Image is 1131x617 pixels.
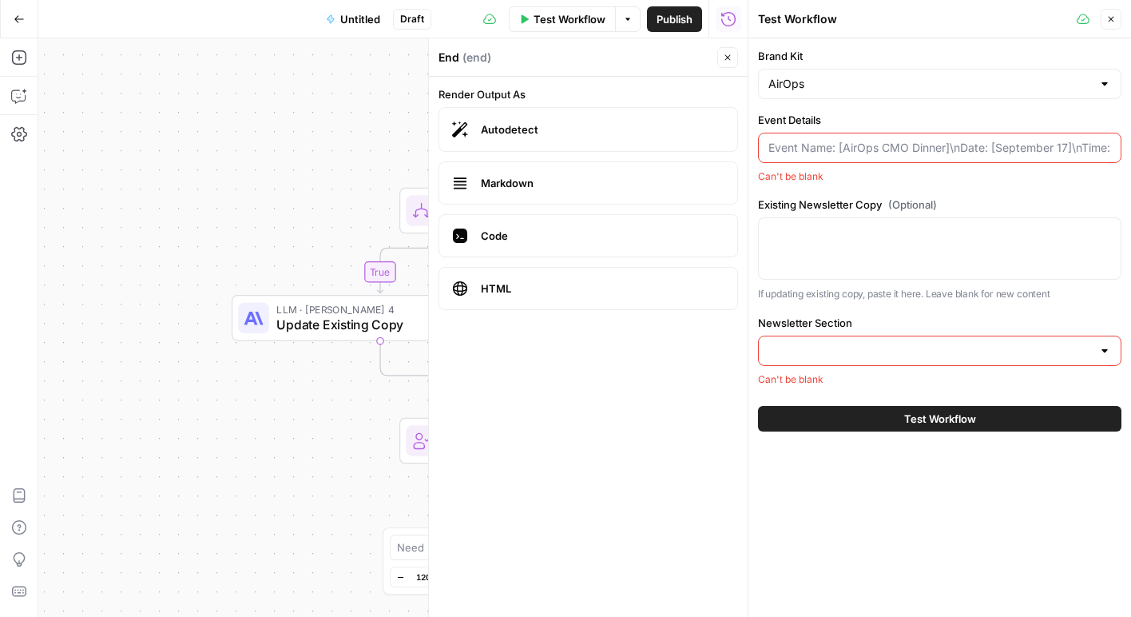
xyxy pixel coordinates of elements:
span: Draft [400,12,424,26]
div: Ally says… [13,227,307,321]
button: Home [250,6,280,37]
span: LLM · [PERSON_NAME] 4 [276,302,476,317]
button: Emoji picker [25,523,38,536]
div: EndOutput [399,521,696,567]
li: Generate prompts and code [38,150,249,165]
div: Profile image for Arnett [68,9,93,34]
div: ConditionCheck Content TypeStep 1 [399,188,696,234]
li: Diagnose and get solutions to errors quickly [38,117,249,146]
label: Render Output As [439,86,738,102]
button: Test Workflow [758,406,1121,432]
label: Existing Newsletter Copy [758,197,1121,213]
div: Can't be blank [758,169,1121,184]
div: Human ReviewReview Newsletter CopyStep 4 [399,418,696,464]
button: Publish [647,6,702,32]
span: Untitled [340,11,380,27]
button: go back [10,6,41,37]
button: Untitled [316,6,390,32]
span: 120% [416,571,439,583]
label: Event Details [758,112,1121,128]
span: ( end ) [462,50,491,66]
label: Brand Kit [758,48,1121,64]
div: id like to set up a workflow to help write, edit and update copy for a news letter placement that... [58,227,307,308]
div: Profile image for Joel [90,9,116,34]
div: End [439,50,712,66]
g: Edge from step_2 to step_1-conditional-end [380,341,548,385]
div: Fin • 1h ago [26,446,85,456]
li: Understand how workflows work without sifting through prompts [38,83,249,113]
b: [EMAIL_ADDRESS][DOMAIN_NAME] [26,364,153,392]
div: You’ll get replies here and in your email: ✉️ [26,332,249,394]
div: Our usual reply time 🕒 [26,402,249,433]
span: Test Workflow [534,11,605,27]
span: Publish [657,11,692,27]
div: Can't be blank [758,372,1121,387]
textarea: Message… [14,490,306,517]
li: Improve, debug, and optimize your workflows [38,50,249,79]
button: Upload attachment [76,523,89,536]
span: (Optional) [888,197,937,213]
button: Send a message… [274,517,300,543]
div: WorkflowSet InputsInputs [399,84,696,130]
div: id like to set up a workflow to help write, edit and update copy for a news letter placement that... [70,237,294,299]
button: Test Workflow [509,6,615,32]
b: A few hours [39,419,114,432]
p: If updating existing copy, paste it here. Leave blank for new content [758,286,1121,302]
span: Test Workflow [904,411,976,427]
input: AirOps [768,76,1092,92]
div: You’ll get replies here and in your email:✉️[EMAIL_ADDRESS][DOMAIN_NAME]Our usual reply time🕒A fe... [13,322,262,444]
h1: AirOps [122,15,165,27]
div: Fin says… [13,322,307,479]
label: Newsletter Section [758,315,1121,331]
div: Give it a try, and stay tuned for exciting updates! [26,173,249,205]
div: LLM · [PERSON_NAME] 4Update Existing CopyStep 2 [232,295,529,341]
span: Markdown [481,175,724,191]
button: Gif picker [50,523,63,536]
input: Event Name: [AirOps CMO Dinner]\nDate: [September 17]\nTime: [6:00pm PST]\nVenue: [SF]\nSpeakers:... [768,140,1111,156]
span: HTML [481,281,724,297]
div: Close [280,6,309,35]
g: Edge from step_1 to step_2 [377,233,548,293]
div: Profile image for Steven [46,9,71,34]
span: Code [481,228,724,244]
span: Autodetect [481,121,724,137]
span: Update Existing Copy [276,315,476,334]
